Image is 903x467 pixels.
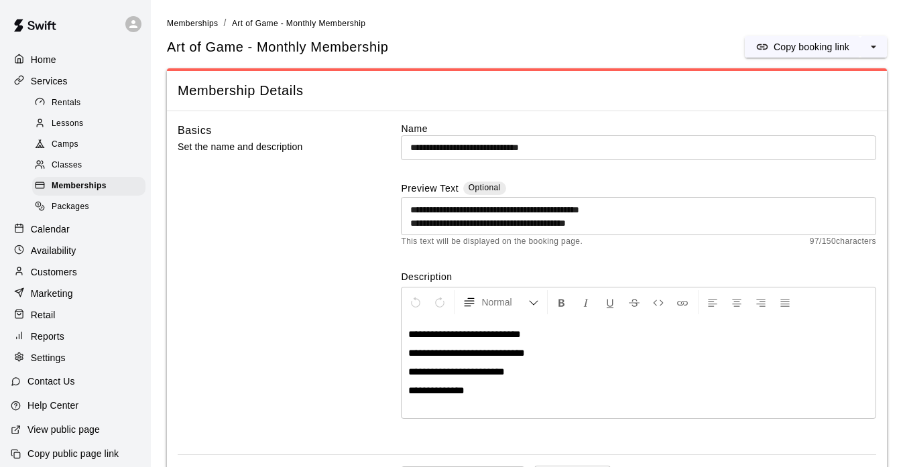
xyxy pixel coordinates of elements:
[11,262,140,282] a: Customers
[52,117,84,131] span: Lessons
[623,290,646,314] button: Format Strikethrough
[550,290,573,314] button: Format Bold
[178,122,212,139] h6: Basics
[575,290,597,314] button: Format Italics
[457,290,544,314] button: Formatting Options
[27,423,100,436] p: View public page
[745,36,887,58] div: split button
[31,265,77,279] p: Customers
[27,447,119,460] p: Copy public page link
[167,17,218,28] a: Memberships
[11,283,140,304] a: Marketing
[701,290,724,314] button: Left Align
[52,159,82,172] span: Classes
[232,19,366,28] span: Art of Game - Monthly Membership
[31,222,70,236] p: Calendar
[32,113,151,134] a: Lessons
[428,290,451,314] button: Redo
[32,115,145,133] div: Lessons
[31,351,66,364] p: Settings
[167,19,218,28] span: Memberships
[27,375,75,388] p: Contact Us
[31,308,56,322] p: Retail
[401,182,459,197] label: Preview Text
[32,156,145,175] div: Classes
[401,270,876,283] label: Description
[860,36,887,58] button: select merge strategy
[52,96,81,110] span: Rentals
[52,138,78,151] span: Camps
[32,177,145,196] div: Memberships
[647,290,670,314] button: Insert Code
[52,200,89,214] span: Packages
[810,235,876,249] span: 97 / 150 characters
[11,241,140,261] a: Availability
[32,176,151,197] a: Memberships
[749,290,772,314] button: Right Align
[11,326,140,346] a: Reports
[599,290,621,314] button: Format Underline
[32,92,151,113] a: Rentals
[469,183,501,192] span: Optional
[32,155,151,176] a: Classes
[11,219,140,239] a: Calendar
[223,16,226,30] li: /
[178,82,876,100] span: Membership Details
[27,399,78,412] p: Help Center
[32,135,145,154] div: Camps
[31,330,64,343] p: Reports
[774,290,796,314] button: Justify Align
[32,197,151,218] a: Packages
[671,290,694,314] button: Insert Link
[401,235,583,249] span: This text will be displayed on the booking page.
[404,290,427,314] button: Undo
[31,244,76,257] p: Availability
[11,348,140,368] a: Settings
[401,122,876,135] label: Name
[167,16,887,31] nav: breadcrumb
[32,135,151,155] a: Camps
[167,38,388,56] span: Art of Game - Monthly Membership
[481,295,528,309] span: Normal
[745,36,860,58] button: Copy booking link
[11,71,140,91] a: Services
[31,74,68,88] p: Services
[31,287,73,300] p: Marketing
[32,198,145,216] div: Packages
[52,180,107,193] span: Memberships
[725,290,748,314] button: Center Align
[11,50,140,70] a: Home
[32,94,145,113] div: Rentals
[178,139,359,155] p: Set the name and description
[31,53,56,66] p: Home
[11,305,140,325] a: Retail
[774,40,849,54] p: Copy booking link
